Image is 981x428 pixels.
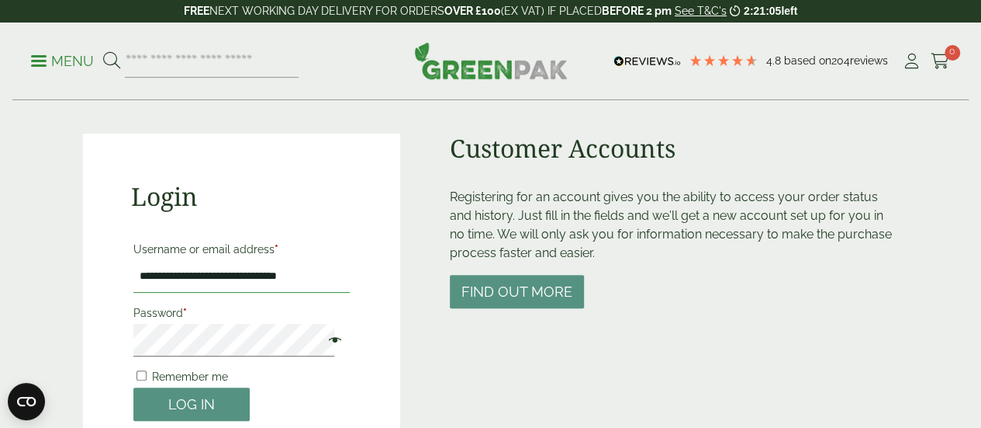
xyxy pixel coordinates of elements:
p: Menu [31,52,94,71]
input: Remember me [136,371,147,381]
a: Menu [31,52,94,68]
span: 2:21:05 [744,5,781,17]
span: left [781,5,797,17]
div: 4.79 Stars [689,54,758,68]
i: My Account [902,54,921,69]
strong: OVER £100 [444,5,501,17]
button: Find out more [450,275,584,308]
a: See T&C's [675,5,727,17]
i: Cart [931,54,950,69]
button: Log in [133,388,250,421]
strong: BEFORE 2 pm [602,5,672,17]
h2: Customer Accounts [450,134,898,163]
img: REVIEWS.io [613,56,681,67]
label: Password [133,302,351,324]
span: reviews [850,54,888,67]
img: GreenPak Supplies [414,42,568,79]
span: Based on [784,54,831,67]
label: Username or email address [133,238,351,260]
button: Open CMP widget [8,383,45,420]
a: Find out more [450,285,584,300]
span: 204 [831,54,850,67]
a: 0 [931,50,950,73]
h2: Login [131,182,353,211]
span: 0 [945,45,960,61]
span: 4.8 [766,54,784,67]
p: Registering for an account gives you the ability to access your order status and history. Just fi... [450,188,898,263]
span: Remember me [152,371,228,383]
strong: FREE [184,5,209,17]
